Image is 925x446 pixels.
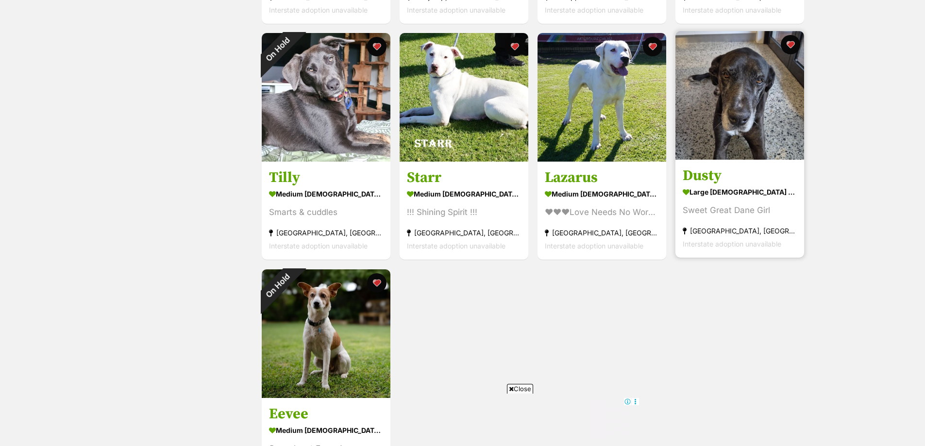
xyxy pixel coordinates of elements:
[262,33,390,162] img: Tilly
[262,390,390,400] a: On Hold
[545,242,643,250] span: Interstate adoption unavailable
[683,185,797,199] div: large [DEMOGRAPHIC_DATA] Dog
[269,169,383,187] h3: Tilly
[269,405,383,423] h3: Eevee
[683,167,797,185] h3: Dusty
[407,242,505,250] span: Interstate adoption unavailable
[407,169,521,187] h3: Starr
[545,227,659,240] div: [GEOGRAPHIC_DATA], [GEOGRAPHIC_DATA]
[262,154,390,164] a: On Hold
[683,6,781,14] span: Interstate adoption unavailable
[675,31,804,160] img: Dusty
[507,384,533,394] span: Close
[262,162,390,260] a: Tilly medium [DEMOGRAPHIC_DATA] Dog Smarts & cuddles [GEOGRAPHIC_DATA], [GEOGRAPHIC_DATA] Interst...
[643,37,662,56] button: favourite
[367,37,387,56] button: favourite
[505,37,524,56] button: favourite
[538,33,666,162] img: Lazarus
[407,187,521,201] div: medium [DEMOGRAPHIC_DATA] Dog
[269,242,368,250] span: Interstate adoption unavailable
[269,6,368,14] span: Interstate adoption unavailable
[683,204,797,217] div: Sweet Great Dane Girl
[269,187,383,201] div: medium [DEMOGRAPHIC_DATA] Dog
[545,169,659,187] h3: Lazarus
[545,206,659,219] div: ♥♥♥Love Needs No Words♥♥♥
[400,33,528,162] img: Starr
[538,162,666,260] a: Lazarus medium [DEMOGRAPHIC_DATA] Dog ♥♥♥Love Needs No Words♥♥♥ [GEOGRAPHIC_DATA], [GEOGRAPHIC_DA...
[249,21,306,78] div: On Hold
[407,6,505,14] span: Interstate adoption unavailable
[269,423,383,437] div: medium [DEMOGRAPHIC_DATA] Dog
[249,257,306,314] div: On Hold
[545,6,643,14] span: Interstate adoption unavailable
[400,162,528,260] a: Starr medium [DEMOGRAPHIC_DATA] Dog !!! Shining Spirit !!! [GEOGRAPHIC_DATA], [GEOGRAPHIC_DATA] I...
[262,269,390,398] img: Eevee
[545,187,659,201] div: medium [DEMOGRAPHIC_DATA] Dog
[269,227,383,240] div: [GEOGRAPHIC_DATA], [GEOGRAPHIC_DATA]
[407,206,521,219] div: !!! Shining Spirit !!!
[286,397,639,441] iframe: Advertisement
[683,240,781,248] span: Interstate adoption unavailable
[407,227,521,240] div: [GEOGRAPHIC_DATA], [GEOGRAPHIC_DATA]
[269,206,383,219] div: Smarts & cuddles
[675,160,804,258] a: Dusty large [DEMOGRAPHIC_DATA] Dog Sweet Great Dane Girl [GEOGRAPHIC_DATA], [GEOGRAPHIC_DATA] Int...
[781,35,800,54] button: favourite
[367,273,387,293] button: favourite
[683,225,797,238] div: [GEOGRAPHIC_DATA], [GEOGRAPHIC_DATA]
